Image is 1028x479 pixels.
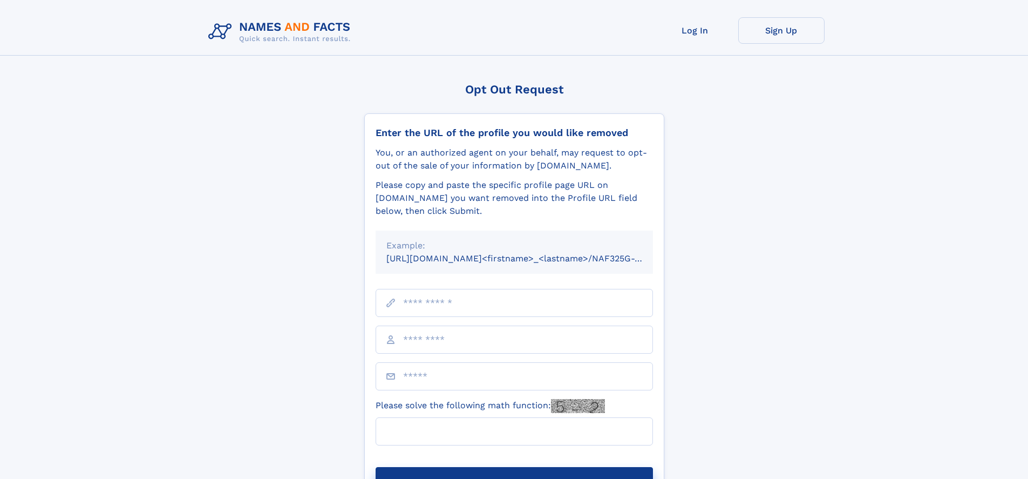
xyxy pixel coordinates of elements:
[376,127,653,139] div: Enter the URL of the profile you would like removed
[364,83,664,96] div: Opt Out Request
[204,17,359,46] img: Logo Names and Facts
[652,17,738,44] a: Log In
[376,399,605,413] label: Please solve the following math function:
[738,17,825,44] a: Sign Up
[376,179,653,218] div: Please copy and paste the specific profile page URL on [DOMAIN_NAME] you want removed into the Pr...
[386,253,673,264] small: [URL][DOMAIN_NAME]<firstname>_<lastname>/NAF325G-xxxxxxxx
[376,146,653,172] div: You, or an authorized agent on your behalf, may request to opt-out of the sale of your informatio...
[386,239,642,252] div: Example:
